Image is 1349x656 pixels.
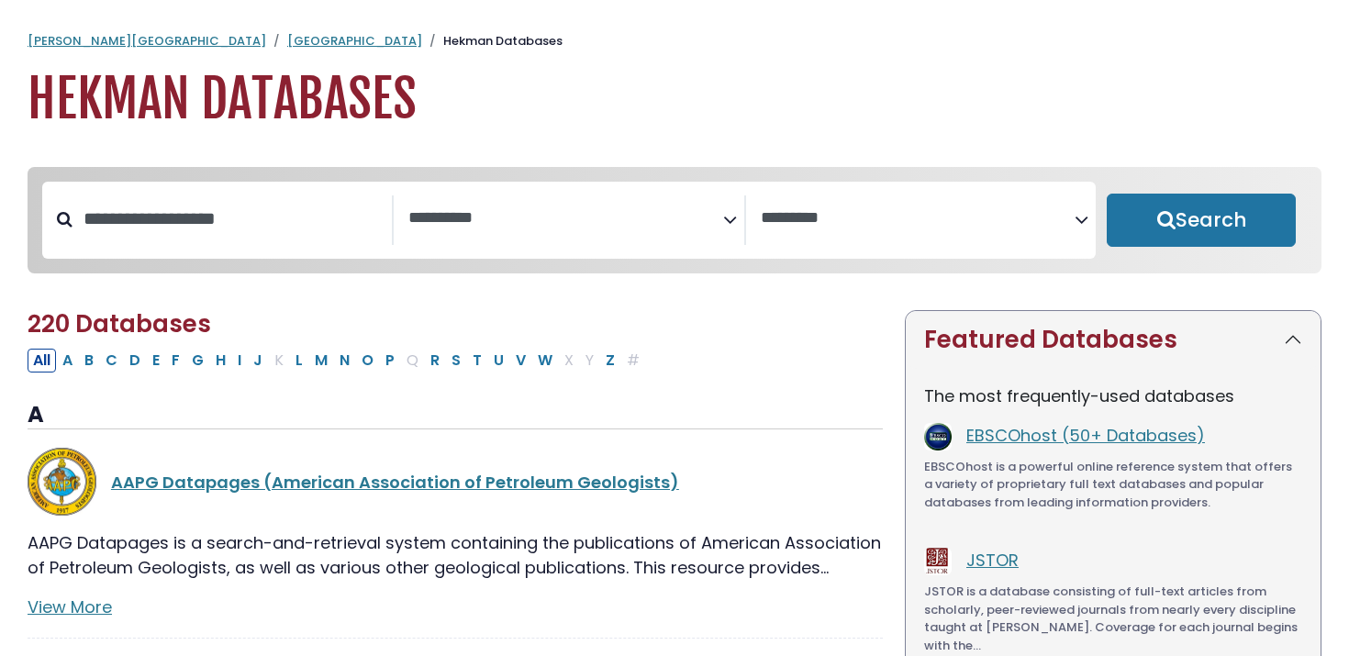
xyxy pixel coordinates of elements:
button: Filter Results S [446,349,466,372]
h1: Hekman Databases [28,69,1321,130]
button: Filter Results A [57,349,78,372]
button: Filter Results V [510,349,531,372]
button: Filter Results C [100,349,123,372]
nav: breadcrumb [28,32,1321,50]
button: Filter Results P [380,349,400,372]
button: Filter Results W [532,349,558,372]
button: Filter Results H [210,349,231,372]
li: Hekman Databases [422,32,563,50]
a: AAPG Datapages (American Association of Petroleum Geologists) [111,471,679,494]
p: AAPG Datapages is a search-and-retrieval system containing the publications of American Associati... [28,530,883,580]
button: Filter Results I [232,349,247,372]
button: Filter Results L [290,349,308,372]
p: EBSCOhost is a powerful online reference system that offers a variety of proprietary full text da... [924,458,1302,512]
div: Alpha-list to filter by first letter of database name [28,348,647,371]
button: Filter Results D [124,349,146,372]
p: JSTOR is a database consisting of full-text articles from scholarly, peer-reviewed journals from ... [924,583,1302,654]
button: Filter Results G [186,349,209,372]
button: Filter Results M [309,349,333,372]
span: 220 Databases [28,307,211,340]
nav: Search filters [28,167,1321,273]
a: [GEOGRAPHIC_DATA] [287,32,422,50]
h3: A [28,402,883,429]
button: Filter Results R [425,349,445,372]
button: Filter Results O [356,349,379,372]
button: Filter Results B [79,349,99,372]
input: Search database by title or keyword [72,204,392,234]
a: View More [28,595,112,618]
textarea: Search [761,209,1075,228]
button: Filter Results T [467,349,487,372]
button: Filter Results F [166,349,185,372]
a: [PERSON_NAME][GEOGRAPHIC_DATA] [28,32,266,50]
button: All [28,349,56,372]
button: Submit for Search Results [1107,194,1296,247]
button: Filter Results U [488,349,509,372]
button: Filter Results N [334,349,355,372]
a: JSTOR [966,549,1019,572]
button: Filter Results E [147,349,165,372]
button: Featured Databases [906,311,1321,369]
button: Filter Results Z [600,349,620,372]
a: EBSCOhost (50+ Databases) [966,424,1205,447]
textarea: Search [408,209,722,228]
p: The most frequently-used databases [924,384,1302,408]
button: Filter Results J [248,349,268,372]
